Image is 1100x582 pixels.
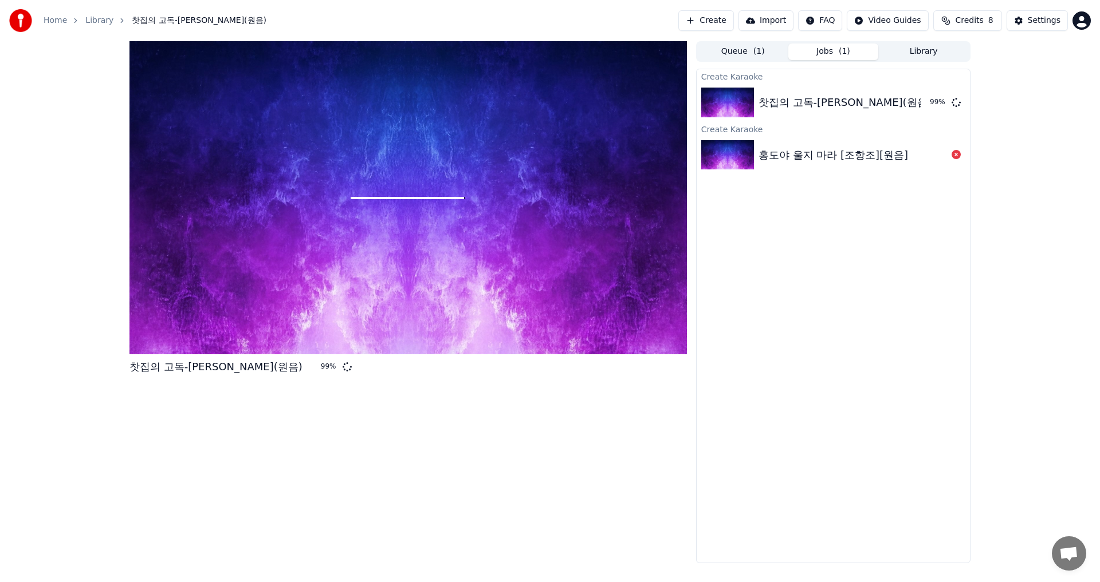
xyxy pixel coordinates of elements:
div: Create Karaoke [697,122,970,136]
button: Queue [698,43,788,60]
nav: breadcrumb [44,15,266,26]
div: 찻집의 고독-[PERSON_NAME](원음) [759,94,932,110]
span: Credits [955,15,983,26]
div: 99 % [321,362,338,371]
a: Library [85,15,113,26]
button: Import [738,10,793,31]
span: ( 1 ) [753,46,765,57]
div: 홍도야 울지 마라 [조항조][원음] [759,147,908,163]
button: Library [878,43,969,60]
img: youka [9,9,32,32]
button: Settings [1007,10,1068,31]
span: 찻집의 고독-[PERSON_NAME](원음) [132,15,266,26]
span: 8 [988,15,993,26]
div: 99 % [930,98,947,107]
div: Create Karaoke [697,69,970,83]
div: Settings [1028,15,1060,26]
button: Jobs [788,43,879,60]
button: FAQ [798,10,842,31]
a: Home [44,15,67,26]
button: Credits8 [933,10,1002,31]
span: ( 1 ) [839,46,850,57]
button: Create [678,10,734,31]
a: 채팅 열기 [1052,536,1086,571]
button: Video Guides [847,10,928,31]
div: 찻집의 고독-[PERSON_NAME](원음) [129,359,302,375]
